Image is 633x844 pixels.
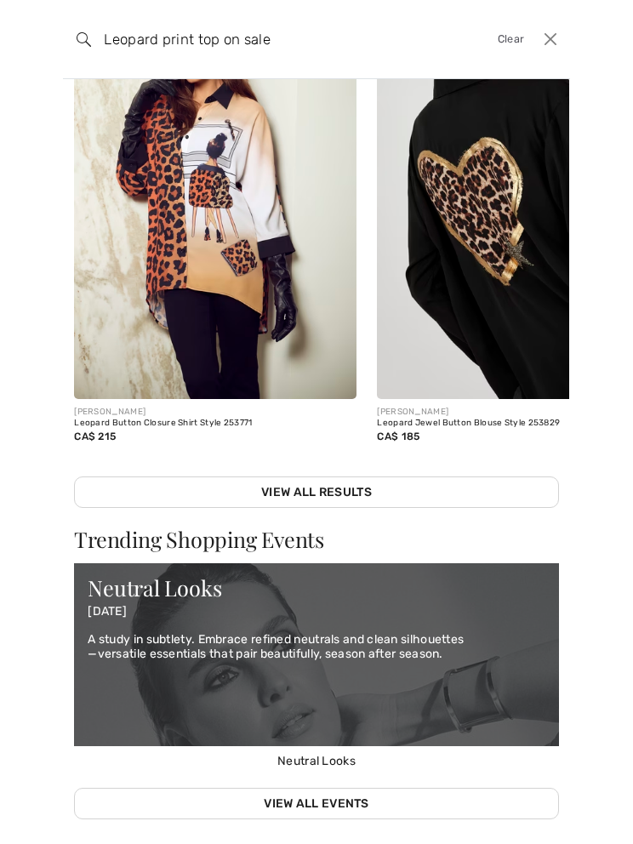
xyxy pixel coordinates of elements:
[91,14,436,65] input: TYPE TO SEARCH
[74,476,559,508] a: View All Results
[74,563,559,770] a: Neutral Looks Neutral Looks [DATE] A study in subtlety. Embrace refined neutrals and clean silhou...
[74,406,356,419] div: [PERSON_NAME]
[88,577,545,598] div: Neutral Looks
[74,752,559,770] span: Neutral Looks
[538,26,562,52] button: Close
[77,32,91,47] img: search the website
[88,605,545,619] p: [DATE]
[74,419,356,429] div: Leopard Button Closure Shirt Style 253771
[377,431,419,442] span: CA$ 185
[498,31,525,48] span: Clear
[74,788,559,819] a: View All Events
[88,633,545,662] p: A study in subtlety. Embrace refined neutrals and clean silhouettes—versatile essentials that pai...
[74,431,116,442] span: CA$ 215
[74,528,559,550] div: Trending Shopping Events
